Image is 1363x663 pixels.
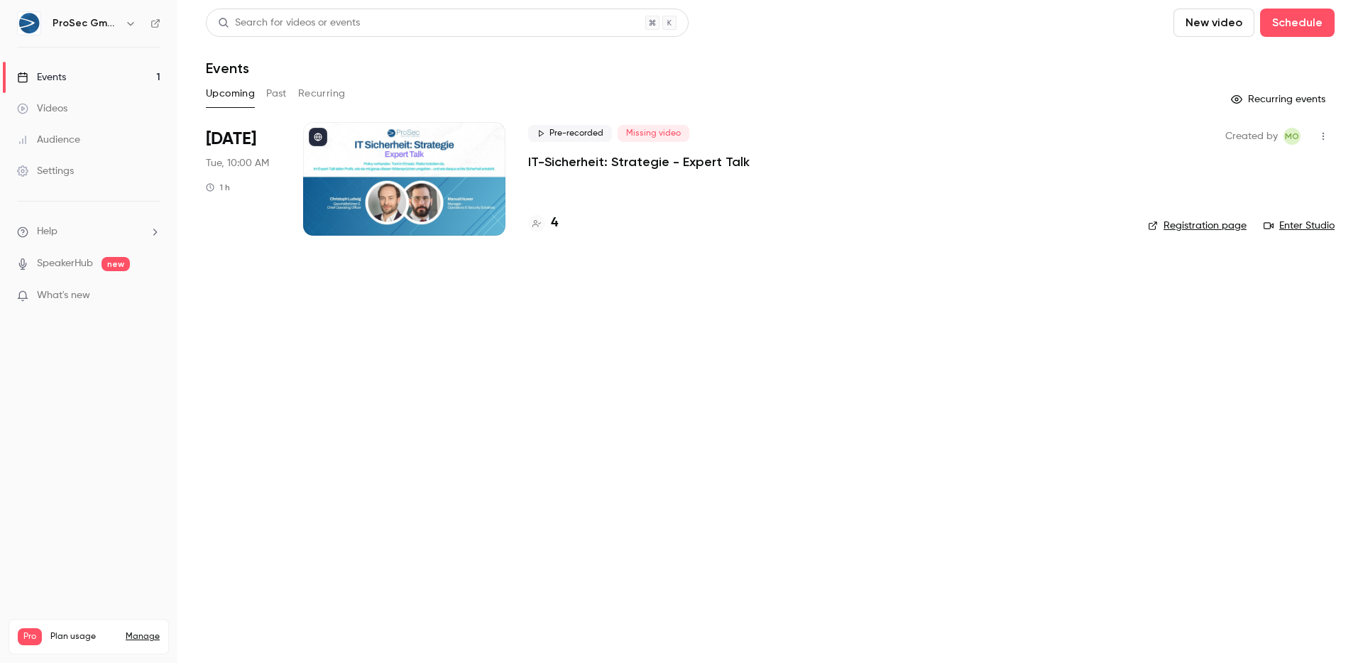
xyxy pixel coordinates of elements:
span: Missing video [618,125,689,142]
a: IT-Sicherheit: Strategie - Expert Talk [528,153,750,170]
li: help-dropdown-opener [17,224,160,239]
h1: Events [206,60,249,77]
button: Past [266,82,287,105]
h4: 4 [551,214,558,233]
span: MD Operative [1283,128,1301,145]
div: Settings [17,164,74,178]
button: Recurring [298,82,346,105]
span: What's new [37,288,90,303]
button: New video [1173,9,1254,37]
span: Created by [1225,128,1278,145]
a: Enter Studio [1264,219,1335,233]
button: Recurring events [1225,88,1335,111]
a: 4 [528,214,558,233]
span: Tue, 10:00 AM [206,156,269,170]
span: new [102,257,130,271]
a: Manage [126,631,160,642]
span: Help [37,224,58,239]
div: Events [17,70,66,84]
button: Schedule [1260,9,1335,37]
a: Registration page [1148,219,1247,233]
div: Videos [17,102,67,116]
div: 1 h [206,182,230,193]
div: Sep 23 Tue, 10:00 AM (Europe/Berlin) [206,122,280,236]
span: Pre-recorded [528,125,612,142]
a: SpeakerHub [37,256,93,271]
div: Audience [17,133,80,147]
span: MO [1285,128,1299,145]
h6: ProSec GmbH [53,16,119,31]
img: ProSec GmbH [18,12,40,35]
span: Plan usage [50,631,117,642]
div: Search for videos or events [218,16,360,31]
span: Pro [18,628,42,645]
button: Upcoming [206,82,255,105]
span: [DATE] [206,128,256,150]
